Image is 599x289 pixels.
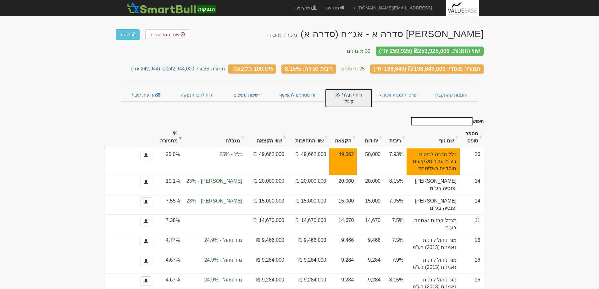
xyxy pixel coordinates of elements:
[267,31,297,38] small: מכרז מוסדי
[149,32,179,37] span: שנה תנאי סגירה
[186,178,242,185] span: [PERSON_NAME] - 23%
[329,214,357,234] td: 14,670
[287,175,329,195] td: 20,000,000 ₪
[287,148,329,175] td: 49,662,000 ₪
[407,175,459,195] td: [PERSON_NAME] ופנסיה בע"מ
[186,197,242,205] span: [PERSON_NAME] - 23%
[183,148,246,175] td: הקצאה בפועל לקבוצה 'כלל' 25.0%
[125,2,218,14] img: SmartBull Logo
[357,234,384,254] td: 9,466
[246,234,287,254] td: 9,466,000 ₪
[171,88,222,102] a: דוח לרכז הנפקה
[357,195,384,214] td: 15,000
[120,88,171,102] a: הודעות קיבול
[281,64,336,74] div: ריבית סגירה: 8.15%
[407,195,459,214] td: [PERSON_NAME] ופנסיה בע"מ
[460,175,484,195] td: 14
[145,29,189,40] a: שנה תנאי סגירה
[186,257,242,264] span: מור ניהול - 24.9%
[287,254,329,274] td: 9,284,000 ₪
[460,195,484,214] td: 14
[287,127,329,148] th: שווי התחייבות: activate to sort column ascending
[370,64,484,74] div: תמורה מוסדי: 198,649,000 ₪ (198,649 יח׳)
[460,254,484,274] td: 16
[341,66,365,71] small: 25 מזמינים
[267,29,483,39] div: לוזון רונסון סדרה א - אג״ח (סדרה א) - הנפקה לציבור
[384,234,407,254] td: 7.5%
[357,214,384,234] td: 14,670
[407,254,459,274] td: מור ניהול קרנות נאמנות (2013) בע"מ
[246,148,287,175] td: 49,662,000 ₪
[329,254,357,274] td: 9,284
[186,151,242,158] span: כלל - 25%
[460,214,484,234] td: 11
[154,195,183,214] td: 7.55%
[246,214,287,234] td: 14,670,000 ₪
[287,234,329,254] td: 9,466,000 ₪
[154,234,183,254] td: 4.77%
[329,148,357,175] td: אחוז הקצאה להצעה זו 99.3%
[407,214,459,234] td: מגדל קרנות נאמנות בע"מ
[357,127,384,148] th: יחידות: activate to sort column ascending
[357,254,384,274] td: 9,284
[246,254,287,274] td: 9,284,000 ₪
[357,148,384,175] td: 50,000
[329,195,357,214] td: 15,000
[423,88,479,102] a: הזמנות שהתקבלו
[329,127,357,148] th: הקצאה: activate to sort column ascending
[154,254,183,274] td: 4.67%
[411,117,473,125] input: חיפוש
[329,234,357,254] td: 9,466
[186,237,242,244] span: מור ניהול - 24.9%
[183,234,246,254] td: הקצאה בפועל לקבוצה 'מור ניהול' 14.1%
[347,48,370,54] small: 30 מזמינים
[287,214,329,234] td: 14,670,000 ₪
[407,148,459,175] td: כלל חברה לביטוח בע"מ עבור משקיעים מוסדיים בשליטתה
[373,88,423,102] a: פרטי הזמנות זוכות
[154,148,183,175] td: 25.0%
[246,195,287,214] td: 15,000,000 ₪
[460,148,484,175] td: 26
[272,88,325,102] a: דוח מסווגים לתשקיף
[154,127,183,148] th: % מתמורה: activate to sort column ascending
[384,175,407,195] td: 8.15%
[376,47,484,56] div: שווי הזמנות: ₪259,925,000 (259,925 יח׳)
[183,254,246,274] td: הקצאה בפועל לקבוצה 'מור ניהול' 14.1%
[116,29,140,40] a: שמור
[325,88,372,108] a: דוח קיבלו / לא קיבלו
[130,32,136,37] img: excel-file-white.png
[246,127,287,148] th: שווי הקצאה: activate to sort column ascending
[384,195,407,214] td: 7.95%
[154,175,183,195] td: 10.1%
[409,117,484,125] label: חיפוש
[384,148,407,175] td: 7.93%
[183,175,246,195] td: הקצאה בפועל לקבוצה 'מור גמל' 20.1%
[131,66,225,71] small: תמורה ציבורי: 242,944,000 ₪ (242,944 יח׳)
[186,276,242,284] span: מור ניהול - 24.9%
[329,175,357,195] td: 20,000
[407,234,459,254] td: מור ניהול קרנות נאמנות (2013) בע"מ
[384,214,407,234] td: 7.5%
[357,175,384,195] td: 20,000
[287,195,329,214] td: 15,000,000 ₪
[233,65,273,72] span: 100.0% הקצאה
[460,234,484,254] td: 16
[154,214,183,234] td: 7.38%
[384,254,407,274] td: 7.9%
[246,175,287,195] td: 20,000,000 ₪
[222,88,272,102] a: רשימת מפיצים
[183,195,246,214] td: הקצאה בפועל לקבוצה 'מור גמל' 20.1%
[183,127,246,148] th: מגבלה: activate to sort column ascending
[384,127,407,148] th: ריבית : activate to sort column ascending
[460,127,484,148] th: מספר טופס: activate to sort column ascending
[407,127,459,148] th: שם גוף : activate to sort column ascending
